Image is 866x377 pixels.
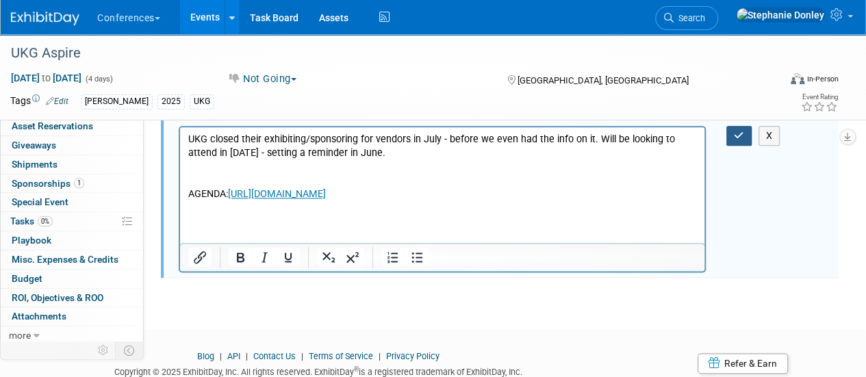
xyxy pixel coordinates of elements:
span: Giveaways [12,140,56,151]
a: Misc. Expenses & Credits [1,250,143,269]
a: more [1,326,143,345]
span: to [40,73,53,83]
span: 1 [74,178,84,188]
a: Playbook [1,231,143,250]
a: Contact Us [253,351,296,361]
span: Special Event [12,196,68,207]
button: Underline [277,248,300,267]
button: Italic [253,248,276,267]
span: | [298,351,307,361]
td: Tags [10,94,68,109]
span: Attachments [12,311,66,322]
span: [DATE] [DATE] [10,72,82,84]
a: Search [655,6,718,30]
span: more [9,330,31,341]
span: | [375,351,384,361]
a: Sponsorships1 [1,174,143,193]
span: ROI, Objectives & ROO [12,292,103,303]
a: Asset Reservations [1,117,143,135]
span: Sponsorships [12,178,84,189]
img: Format-Inperson.png [791,73,804,84]
div: Event Format [717,71,839,92]
span: Tasks [10,216,53,226]
span: Asset Reservations [12,120,93,131]
div: UKG [190,94,214,109]
span: Budget [12,273,42,284]
a: Terms of Service [309,351,373,361]
a: Special Event [1,193,143,211]
button: Not Going [222,72,302,86]
div: UKG Aspire [6,41,768,66]
a: Giveaways [1,136,143,155]
span: 0% [38,216,53,226]
button: Superscript [341,248,364,267]
span: | [216,351,225,361]
div: [PERSON_NAME] [81,94,153,109]
div: 2025 [157,94,185,109]
div: Event Rating [801,94,838,101]
a: Blog [197,351,214,361]
span: Shipments [12,159,58,170]
td: Personalize Event Tab Strip [92,341,116,359]
img: ExhibitDay [11,12,79,25]
a: Shipments [1,155,143,174]
span: Misc. Expenses & Credits [12,254,118,265]
a: Privacy Policy [386,351,440,361]
button: X [759,126,780,146]
span: (4 days) [84,75,113,83]
a: ROI, Objectives & ROO [1,289,143,307]
span: Search [674,13,705,23]
button: Bullet list [405,248,429,267]
a: Refer & Earn [698,353,788,374]
span: Playbook [12,235,51,246]
a: Budget [1,270,143,288]
button: Numbered list [381,248,405,267]
a: Attachments [1,307,143,326]
span: [GEOGRAPHIC_DATA], [GEOGRAPHIC_DATA] [517,75,688,86]
iframe: Rich Text Area [180,127,704,243]
button: Subscript [317,248,340,267]
button: Insert/edit link [188,248,212,267]
sup: ® [354,365,359,373]
td: Toggle Event Tabs [116,341,144,359]
button: Bold [229,248,252,267]
a: API [227,351,240,361]
a: Tasks0% [1,212,143,231]
a: Edit [46,96,68,106]
img: Stephanie Donley [736,8,825,23]
div: In-Person [806,74,839,84]
span: | [242,351,251,361]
